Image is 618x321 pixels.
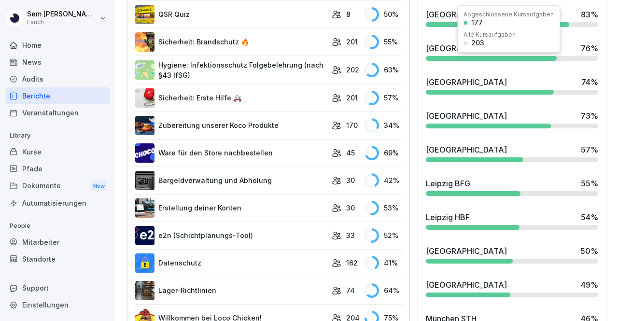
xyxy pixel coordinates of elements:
a: [GEOGRAPHIC_DATA]73% [422,106,602,132]
div: 73 % [581,110,598,122]
div: 69 % [365,146,402,160]
a: Sicherheit: Brandschutz 🔥 [135,32,327,52]
div: Leipzig HBF [426,211,470,223]
div: 50 % [580,245,598,257]
a: DokumenteNew [5,177,110,195]
div: 55 % [365,35,402,49]
div: 54 % [581,211,598,223]
p: 170 [346,120,358,130]
div: 57 % [365,91,402,105]
a: Leipzig HBF54% [422,208,602,234]
div: Pfade [5,160,110,177]
div: 34 % [365,118,402,133]
p: 201 [346,93,358,103]
div: 42 % [365,173,402,188]
div: [GEOGRAPHIC_DATA] [426,76,507,88]
div: 41 % [365,256,402,270]
a: Datenschutz [135,253,327,273]
a: Kurse [5,143,110,160]
a: Einstellungen [5,296,110,313]
p: 201 [346,37,358,47]
a: Hygiene: Infektionsschutz Folgebelehrung (nach §43 IfSG) [135,60,327,80]
img: g9g0z14z6r0gwnvoxvhir8sm.png [135,281,154,300]
a: Erstellung deiner Konten [135,198,327,218]
img: tgff07aey9ahi6f4hltuk21p.png [135,60,154,80]
a: Mitarbeiter [5,234,110,251]
a: [GEOGRAPHIC_DATA]76% [422,39,602,65]
p: 74 [346,285,355,295]
div: [GEOGRAPHIC_DATA] [426,110,507,122]
div: Audits [5,70,110,87]
a: Zubereitung unserer Koco Produkte [135,116,327,135]
div: 177 [471,19,483,26]
a: [GEOGRAPHIC_DATA]57% [422,140,602,166]
div: Dokumente [5,177,110,195]
a: QSR Quiz [135,5,327,24]
div: [GEOGRAPHIC_DATA] [426,144,507,155]
a: [GEOGRAPHIC_DATA]74% [422,72,602,98]
div: 49 % [581,279,598,291]
p: 30 [346,175,355,185]
a: News [5,54,110,70]
a: Leipzig BFG55% [422,174,602,200]
a: Home [5,37,110,54]
a: [GEOGRAPHIC_DATA]49% [422,275,602,301]
a: [GEOGRAPHIC_DATA]50% [422,241,602,267]
div: [GEOGRAPHIC_DATA] [426,9,507,20]
a: Automatisierungen [5,195,110,211]
img: gp1n7epbxsf9lzaihqn479zn.png [135,253,154,273]
a: Sicherheit: Erste Hilfe 🚑 [135,88,327,108]
div: New [91,181,107,192]
div: 64 % [365,283,402,298]
p: 202 [346,65,359,75]
p: 45 [346,148,355,158]
div: [GEOGRAPHIC_DATA] [426,279,507,291]
img: th9trzu144u9p3red8ow6id8.png [135,171,154,190]
p: 162 [346,258,358,268]
p: 30 [346,203,355,213]
img: lq37zti0ek0gm1gp8e44kil8.png [135,143,154,163]
img: y8a23ikgwxkm7t4y1vyswmuw.png [135,226,154,245]
a: Lager-Richtlinien [135,281,327,300]
div: 63 % [365,63,402,77]
div: 57 % [581,144,598,155]
img: ovcsqbf2ewum2utvc3o527vw.png [135,88,154,108]
a: Ware für den Store nachbestellen [135,143,327,163]
div: Leipzig BFG [426,178,470,189]
a: e2n (Schichtplanungs-Tool) [135,226,327,245]
img: lq22iihlx1gk089bhjtgswki.png [135,116,154,135]
p: 33 [346,230,355,240]
div: Support [5,279,110,296]
div: 50 % [365,7,402,22]
a: Berichte [5,87,110,104]
img: zzov6v7ntk26bk7mur8pz9wg.png [135,32,154,52]
a: Veranstaltungen [5,104,110,121]
div: 76 % [581,42,598,54]
div: [GEOGRAPHIC_DATA] [426,245,507,257]
div: Alle Kursaufgaben [463,32,516,38]
a: Bargeldverwaltung und Abholung [135,171,327,190]
p: Sem [PERSON_NAME] [27,10,98,18]
p: People [5,218,110,234]
div: Abgeschlossene Kursaufgaben [463,12,554,17]
div: 52 % [365,228,402,243]
p: Lanch [27,19,98,26]
div: 203 [471,40,484,46]
div: [GEOGRAPHIC_DATA] [426,42,507,54]
p: 8 [346,9,351,19]
p: Library [5,128,110,143]
div: 53 % [365,201,402,215]
a: [GEOGRAPHIC_DATA]83% [422,5,602,31]
div: 74 % [581,76,598,88]
div: 55 % [581,178,598,189]
a: Standorte [5,251,110,267]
